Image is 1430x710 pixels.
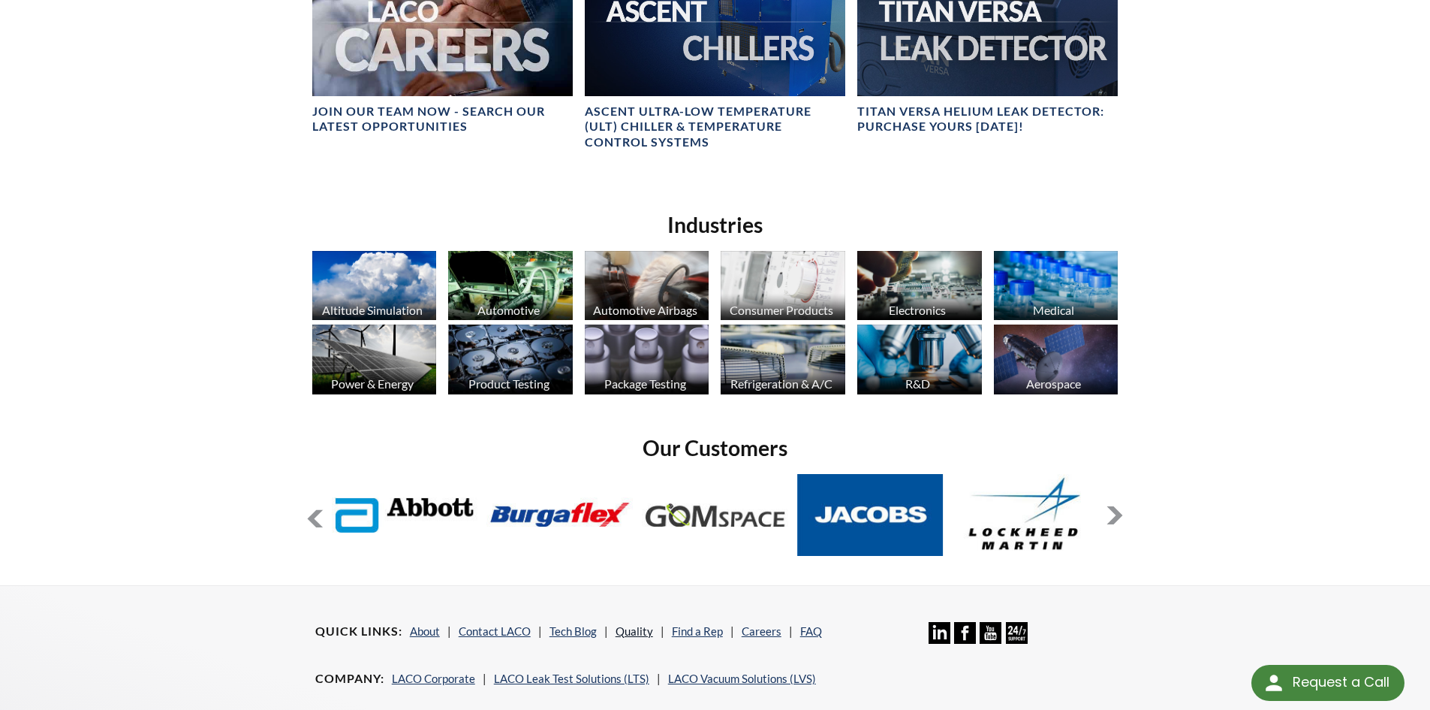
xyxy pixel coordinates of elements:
a: FAQ [800,624,822,638]
div: Altitude Simulation [310,303,435,317]
div: Request a Call [1293,665,1389,699]
a: Consumer Products [721,251,845,325]
a: Quality [616,624,653,638]
h4: TITAN VERSA Helium Leak Detector: Purchase Yours [DATE]! [857,104,1118,135]
div: Electronics [855,303,980,317]
div: Automotive Airbags [583,303,708,317]
img: industry_Power-2_670x376.jpg [312,325,437,394]
a: Medical [994,251,1118,325]
h4: Quick Links [315,624,402,639]
div: Automotive [446,303,571,317]
div: Aerospace [992,376,1117,391]
a: Product Testing [448,325,573,398]
img: round button [1262,671,1286,695]
a: Automotive Airbags [585,251,709,325]
h4: Join our team now - SEARCH OUR LATEST OPPORTUNITIES [312,104,573,135]
img: industry_Electronics_670x376.jpg [857,251,982,321]
div: Product Testing [446,376,571,391]
a: Refrigeration & A/C [721,325,845,398]
img: industry_R_D_670x376.jpg [857,325,982,394]
a: Package Testing [585,325,709,398]
img: industry_AltitudeSim_670x376.jpg [312,251,437,321]
img: industry_Automotive_670x376.jpg [448,251,573,321]
div: Package Testing [583,376,708,391]
div: Medical [992,303,1117,317]
img: Burgaflex.jpg [487,474,634,556]
img: industry_HVAC_670x376.jpg [721,325,845,394]
a: Tech Blog [549,624,597,638]
a: Aerospace [994,325,1118,398]
h4: Ascent Ultra-Low Temperature (ULT) Chiller & Temperature Control Systems [585,104,845,150]
img: Artboard_1.jpg [994,325,1118,394]
img: industry_Package_670x376.jpg [585,325,709,394]
a: About [410,624,440,638]
img: GOM-Space.jpg [642,474,788,556]
a: Find a Rep [672,624,723,638]
img: Jacobs.jpg [797,474,944,556]
h4: Company [315,671,384,687]
a: 24/7 Support [1006,633,1028,646]
img: industry_Consumer_670x376.jpg [721,251,845,321]
div: Consumer Products [718,303,844,317]
a: Power & Energy [312,325,437,398]
a: LACO Leak Test Solutions (LTS) [494,672,649,685]
img: industry_Medical_670x376.jpg [994,251,1118,321]
img: industry_Auto-Airbag_670x376.jpg [585,251,709,321]
a: Contact LACO [459,624,531,638]
a: Altitude Simulation [312,251,437,325]
div: Request a Call [1251,665,1404,701]
img: Abbott-Labs.jpg [332,474,478,556]
img: 24/7 Support Icon [1006,622,1028,644]
a: R&D [857,325,982,398]
a: LACO Vacuum Solutions (LVS) [668,672,816,685]
img: Lockheed-Martin.jpg [953,474,1099,556]
a: Automotive [448,251,573,325]
h2: Our Customers [306,434,1124,462]
a: Careers [742,624,781,638]
div: Power & Energy [310,376,435,391]
div: Refrigeration & A/C [718,376,844,391]
a: LACO Corporate [392,672,475,685]
a: Electronics [857,251,982,325]
img: industry_ProductTesting_670x376.jpg [448,325,573,394]
div: R&D [855,376,980,391]
h2: Industries [306,211,1124,239]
